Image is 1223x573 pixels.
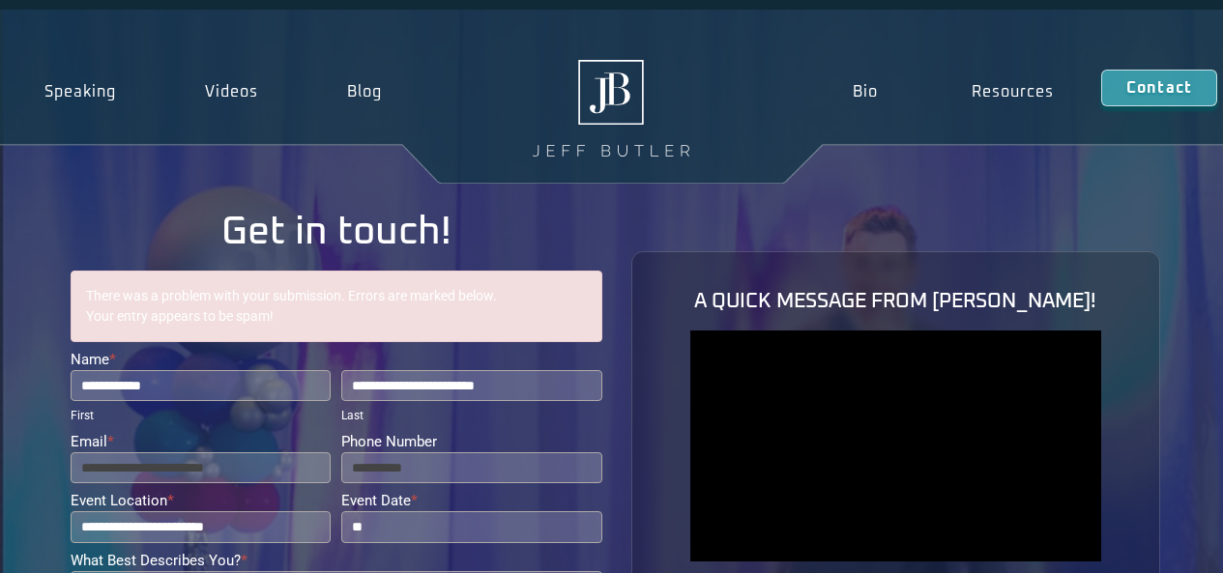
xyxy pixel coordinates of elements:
[160,70,303,114] a: Videos
[341,494,602,511] label: Event Date
[1126,80,1192,96] span: Contact
[690,291,1101,311] h1: A QUICK MESSAGE FROM [PERSON_NAME]!
[86,306,587,327] div: Your entry appears to be spam!
[806,70,925,114] a: Bio
[71,353,332,370] label: Name
[71,271,602,342] div: There was a problem with your submission. Errors are marked below.
[71,213,602,251] h1: Get in touch!
[341,407,602,424] div: Last
[71,494,332,511] label: Event Location
[806,70,1101,114] nav: Menu
[303,70,426,114] a: Blog
[1101,70,1217,106] a: Contact
[71,554,602,571] label: What Best Describes You?
[71,407,332,424] div: First
[925,70,1101,114] a: Resources
[341,435,602,452] label: Phone Number
[690,330,1101,561] iframe: vimeo Video Player
[71,435,332,452] label: Email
